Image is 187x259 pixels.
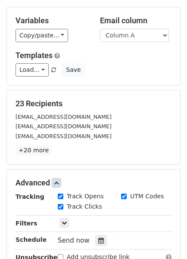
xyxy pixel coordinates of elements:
a: Copy/paste... [16,29,68,42]
h5: 23 Recipients [16,99,171,108]
a: Templates [16,51,53,60]
iframe: Chat Widget [144,218,187,259]
button: Save [62,63,84,77]
small: [EMAIL_ADDRESS][DOMAIN_NAME] [16,133,112,139]
a: Load... [16,63,49,77]
label: Track Clicks [67,202,102,211]
h5: Advanced [16,178,171,188]
strong: Filters [16,220,37,227]
label: Track Opens [67,192,104,201]
h5: Email column [100,16,171,25]
small: [EMAIL_ADDRESS][DOMAIN_NAME] [16,123,112,129]
label: UTM Codes [130,192,164,201]
span: Send now [58,237,90,244]
a: +20 more [16,145,52,156]
strong: Schedule [16,236,47,243]
small: [EMAIL_ADDRESS][DOMAIN_NAME] [16,114,112,120]
div: Widget de chat [144,218,187,259]
strong: Tracking [16,193,44,200]
h5: Variables [16,16,87,25]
